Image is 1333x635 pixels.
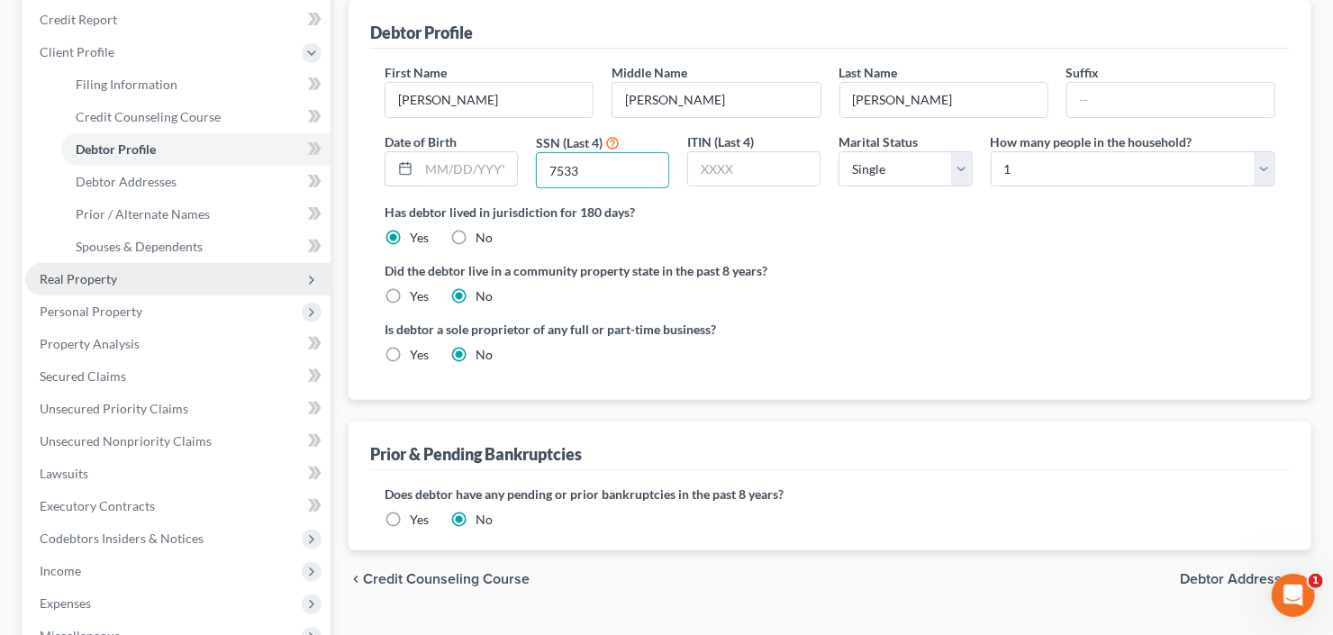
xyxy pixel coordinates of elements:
a: Secured Claims [25,360,331,393]
button: chevron_left Credit Counseling Course [349,572,530,586]
span: Client Profile [40,44,114,59]
label: No [476,346,493,364]
input: -- [385,83,593,117]
button: Debtor Addresses chevron_right [1180,572,1311,586]
input: MM/DD/YYYY [419,152,517,186]
input: XXXX [537,153,668,187]
span: Secured Claims [40,368,126,384]
span: Debtor Profile [76,141,156,157]
label: No [476,229,493,247]
a: Unsecured Nonpriority Claims [25,425,331,458]
label: Marital Status [839,132,918,151]
a: Credit Counseling Course [61,101,331,133]
a: Executory Contracts [25,490,331,522]
a: Unsecured Priority Claims [25,393,331,425]
label: Yes [410,511,429,529]
label: How many people in the household? [991,132,1192,151]
label: Yes [410,229,429,247]
span: Prior / Alternate Names [76,206,210,222]
label: ITIN (Last 4) [687,132,754,151]
span: Unsecured Nonpriority Claims [40,433,212,449]
label: Did the debtor live in a community property state in the past 8 years? [385,261,1275,280]
a: Debtor Profile [61,133,331,166]
label: Does debtor have any pending or prior bankruptcies in the past 8 years? [385,485,1275,503]
span: Codebtors Insiders & Notices [40,531,204,546]
label: No [476,287,493,305]
input: -- [1067,83,1274,117]
span: Lawsuits [40,466,88,481]
a: Prior / Alternate Names [61,198,331,231]
label: First Name [385,63,447,82]
span: Property Analysis [40,336,140,351]
a: Spouses & Dependents [61,231,331,263]
label: Middle Name [612,63,687,82]
span: Executory Contracts [40,498,155,513]
i: chevron_right [1297,572,1311,586]
input: M.I [612,83,820,117]
span: Unsecured Priority Claims [40,401,188,416]
div: Prior & Pending Bankruptcies [370,443,582,465]
a: Property Analysis [25,328,331,360]
input: XXXX [688,152,820,186]
label: Is debtor a sole proprietor of any full or part-time business? [385,320,821,339]
span: Credit Counseling Course [363,572,530,586]
span: Spouses & Dependents [76,239,203,254]
label: Last Name [839,63,898,82]
label: Yes [410,346,429,364]
span: Credit Report [40,12,117,27]
span: Debtor Addresses [1180,572,1297,586]
label: Yes [410,287,429,305]
div: Debtor Profile [370,22,473,43]
span: Expenses [40,595,91,611]
input: -- [840,83,1047,117]
span: Personal Property [40,304,142,319]
iframe: Intercom live chat [1272,574,1315,617]
a: Debtor Addresses [61,166,331,198]
span: Income [40,563,81,578]
label: Has debtor lived in jurisdiction for 180 days? [385,203,1275,222]
i: chevron_left [349,572,363,586]
span: Debtor Addresses [76,174,177,189]
a: Lawsuits [25,458,331,490]
a: Filing Information [61,68,331,101]
a: Credit Report [25,4,331,36]
label: SSN (Last 4) [536,133,603,152]
span: Credit Counseling Course [76,109,221,124]
label: Suffix [1066,63,1100,82]
label: Date of Birth [385,132,457,151]
span: Filing Information [76,77,177,92]
span: 1 [1309,574,1323,588]
span: Real Property [40,271,117,286]
label: No [476,511,493,529]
